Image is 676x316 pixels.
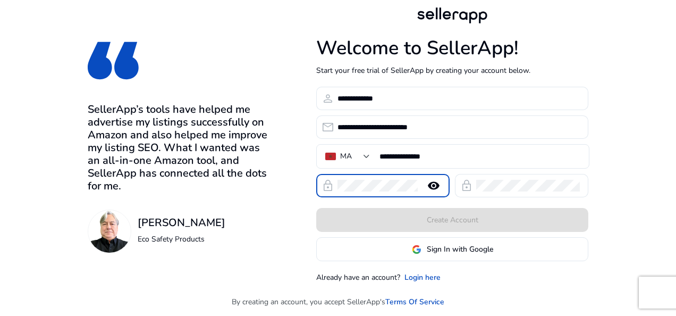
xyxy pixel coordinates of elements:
button: Sign In with Google [316,237,588,261]
span: lock [460,179,473,192]
mat-icon: remove_red_eye [421,179,446,192]
span: email [322,121,334,134]
p: Eco Safety Products [138,234,225,245]
h3: [PERSON_NAME] [138,217,225,229]
a: Login here [404,272,441,283]
h3: SellerApp’s tools have helped me advertise my listings successfully on Amazon and also helped me ... [88,103,269,193]
a: Terms Of Service [385,296,444,307]
span: lock [322,179,334,192]
p: Already have an account? [316,272,400,283]
span: person [322,92,334,105]
span: Sign In with Google [427,244,493,255]
img: google-logo.svg [412,245,421,254]
p: Start your free trial of SellerApp by creating your account below. [316,65,588,76]
h1: Welcome to SellerApp! [316,37,588,60]
div: MA [340,151,352,162]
